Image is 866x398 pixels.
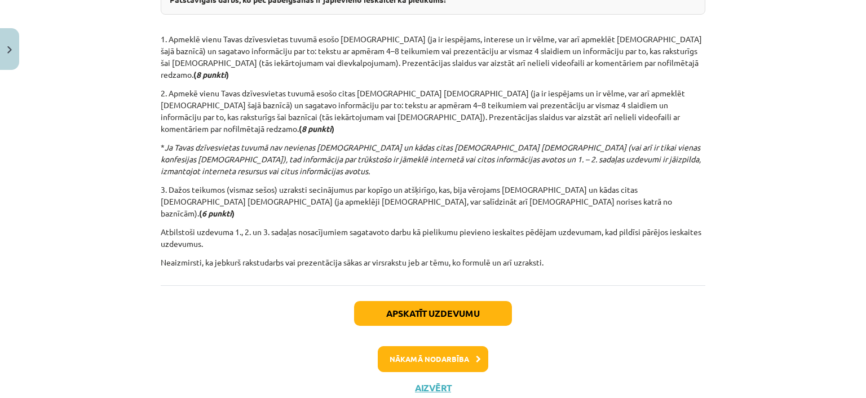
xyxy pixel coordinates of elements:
p: 3. Dažos teikumos (vismaz sešos) uzraksti secinājumus par kopīgo un atšķirīgo, kas, bija vērojams... [161,184,705,219]
i: Ja Tavas dzīvesvietas tuvumā nav nevienas [DEMOGRAPHIC_DATA] un kādas citas [DEMOGRAPHIC_DATA] [D... [161,142,701,176]
button: Apskatīt uzdevumu [354,301,512,326]
i: 8 punkti [302,123,332,134]
strong: ( ) [193,69,229,79]
img: icon-close-lesson-0947bae3869378f0d4975bcd49f059093ad1ed9edebbc8119c70593378902aed.svg [7,46,12,54]
button: Nākamā nodarbība [378,346,488,372]
strong: ( ) [199,208,235,218]
strong: ( ) [299,123,334,134]
p: Atbilstoši uzdevuma 1., 2. un 3. sadaļas nosacījumiem sagatavoto darbu kā pielikumu pievieno iesk... [161,226,705,250]
p: Neaizmirsti, ka jebkurš rakstudarbs vai prezentācija sākas ar virsrakstu jeb ar tēmu, ko formulē ... [161,257,705,268]
button: Aizvērt [412,382,454,393]
p: 1. Apmeklē vienu Tavas dzīvesvietas tuvumā esošo [DEMOGRAPHIC_DATA] (ja ir iespējams, interese un... [161,33,705,81]
i: 8 punkti [196,69,226,79]
i: 6 punkti [202,208,232,218]
p: 2. Apmekē vienu Tavas dzīvesvietas tuvumā esošo citas [DEMOGRAPHIC_DATA] [DEMOGRAPHIC_DATA] (ja i... [161,87,705,135]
